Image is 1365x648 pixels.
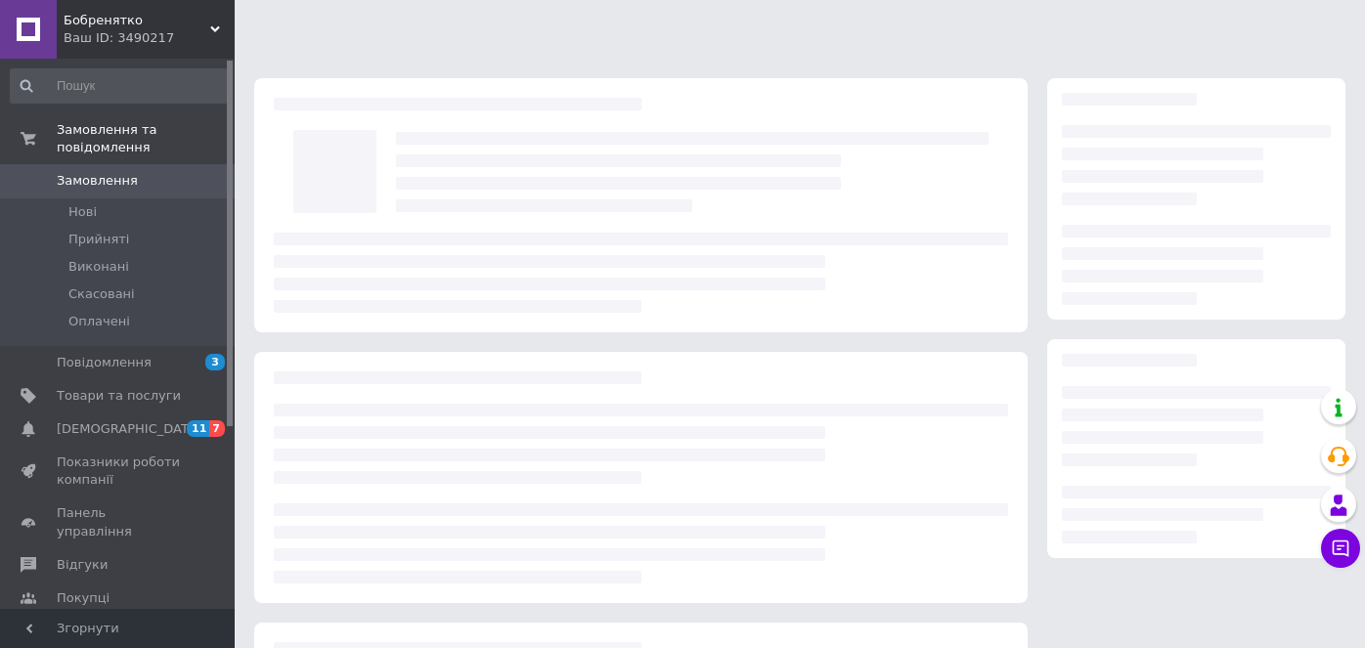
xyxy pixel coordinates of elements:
[57,354,152,371] span: Повідомлення
[57,172,138,190] span: Замовлення
[10,68,231,104] input: Пошук
[1321,529,1360,568] button: Чат з покупцем
[68,285,135,303] span: Скасовані
[57,589,110,607] span: Покупці
[57,556,108,574] span: Відгуки
[57,121,235,156] span: Замовлення та повідомлення
[205,354,225,370] span: 3
[187,420,209,437] span: 11
[68,203,97,221] span: Нові
[57,454,181,489] span: Показники роботи компанії
[64,12,210,29] span: Бобренятко
[57,387,181,405] span: Товари та послуги
[68,313,130,330] span: Оплачені
[57,420,201,438] span: [DEMOGRAPHIC_DATA]
[209,420,225,437] span: 7
[57,504,181,540] span: Панель управління
[68,231,129,248] span: Прийняті
[64,29,235,47] div: Ваш ID: 3490217
[68,258,129,276] span: Виконані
